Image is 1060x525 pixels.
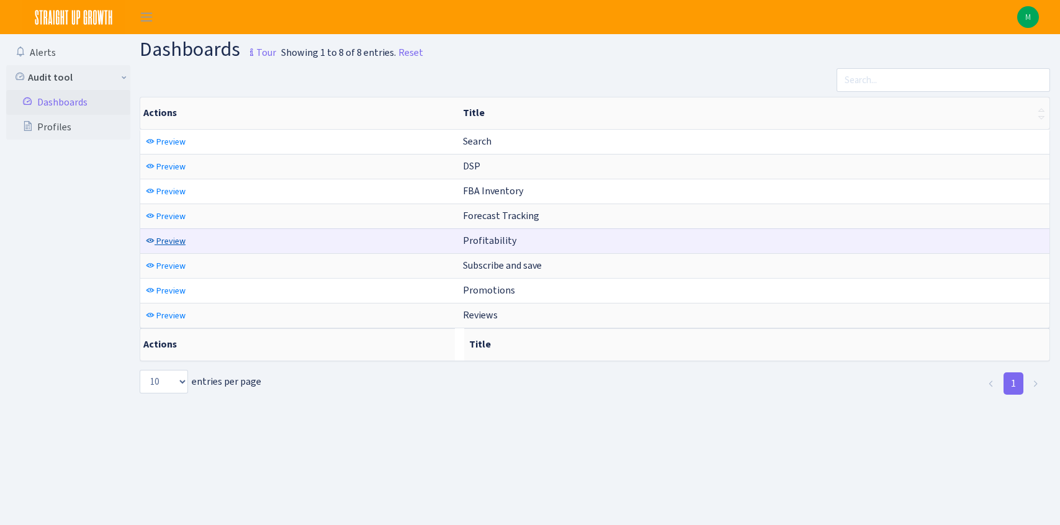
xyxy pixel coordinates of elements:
a: Preview [143,207,189,226]
a: 1 [1004,372,1023,395]
input: Search... [837,68,1050,92]
span: FBA Inventory [463,184,523,197]
th: Title [464,328,1049,361]
select: entries per page [140,370,188,393]
a: Dashboards [6,90,130,115]
span: Preview [156,136,186,148]
span: Preview [156,310,186,321]
a: Preview [143,157,189,176]
a: Alerts [6,40,130,65]
th: Actions [140,328,455,361]
a: Preview [143,306,189,325]
span: Promotions [463,284,515,297]
span: Profitability [463,234,516,247]
a: Tour [240,36,276,62]
span: Preview [156,260,186,272]
div: Showing 1 to 8 of 8 entries. [281,45,396,60]
a: Preview [143,281,189,300]
button: Toggle navigation [131,7,162,27]
a: Preview [143,182,189,201]
img: Michael Sette [1017,6,1039,28]
span: Subscribe and save [463,259,542,272]
span: Preview [156,235,186,247]
span: Preview [156,186,186,197]
span: DSP [463,159,480,173]
label: entries per page [140,370,261,393]
span: Preview [156,285,186,297]
a: Audit tool [6,65,130,90]
a: Profiles [6,115,130,140]
h1: Dashboards [140,39,276,63]
span: Forecast Tracking [463,209,539,222]
th: Actions [140,97,458,129]
span: Reviews [463,308,498,321]
a: Preview [143,132,189,151]
small: Tour [244,42,276,63]
a: Reset [398,45,423,60]
th: Title : activate to sort column ascending [458,97,1049,129]
a: Preview [143,256,189,276]
a: Preview [143,231,189,251]
span: Search [463,135,492,148]
span: Preview [156,210,186,222]
a: M [1017,6,1039,28]
span: Preview [156,161,186,173]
